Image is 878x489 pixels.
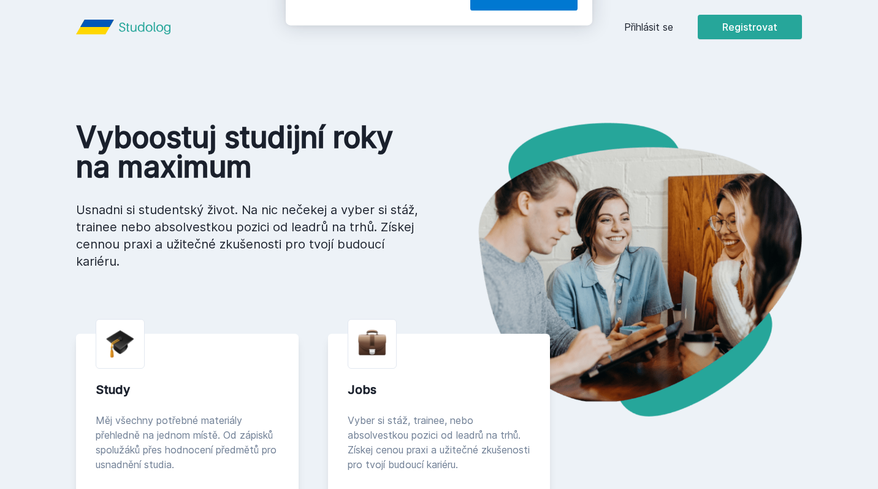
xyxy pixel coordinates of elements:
img: hero.png [439,123,802,417]
div: Měj všechny potřebné materiály přehledně na jednom místě. Od zápisků spolužáků přes hodnocení pře... [96,413,279,472]
p: Usnadni si studentský život. Na nic nečekej a vyber si stáž, trainee nebo absolvestkou pozici od ... [76,201,419,270]
div: Vyber si stáž, trainee, nebo absolvestkou pozici od leadrů na trhů. Získej cenou praxi a užitečné... [348,413,531,472]
div: [PERSON_NAME] dostávat tipy ohledně studia, nových testů, hodnocení učitelů a předmětů? [349,15,578,43]
button: Jasně, jsem pro [470,64,578,94]
div: Study [96,381,279,398]
button: Ne [419,64,464,94]
div: Jobs [348,381,531,398]
img: graduation-cap.png [106,329,134,358]
img: notification icon [300,15,349,64]
img: briefcase.png [358,327,386,358]
h1: Vyboostuj studijní roky na maximum [76,123,419,182]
